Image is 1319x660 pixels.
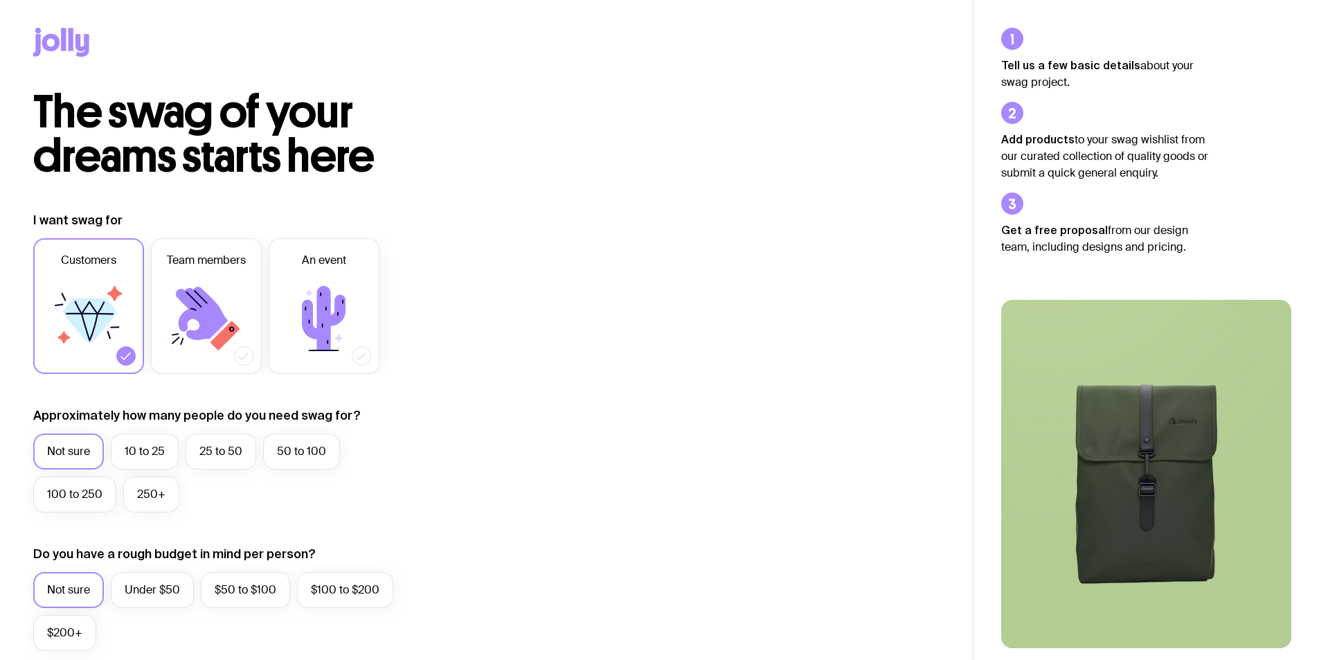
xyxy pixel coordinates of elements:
[61,252,116,269] span: Customers
[33,476,116,512] label: 100 to 250
[33,84,375,184] span: The swag of your dreams starts here
[33,572,104,608] label: Not sure
[1001,57,1209,91] p: about your swag project.
[186,434,256,470] label: 25 to 50
[33,546,316,562] label: Do you have a rough budget in mind per person?
[1001,222,1209,256] p: from our design team, including designs and pricing.
[302,252,346,269] span: An event
[1001,133,1075,145] strong: Add products
[33,615,96,651] label: $200+
[33,434,104,470] label: Not sure
[1001,59,1140,71] strong: Tell us a few basic details
[201,572,290,608] label: $50 to $100
[33,407,361,424] label: Approximately how many people do you need swag for?
[111,572,194,608] label: Under $50
[263,434,340,470] label: 50 to 100
[111,434,179,470] label: 10 to 25
[33,212,123,229] label: I want swag for
[297,572,393,608] label: $100 to $200
[123,476,179,512] label: 250+
[167,252,246,269] span: Team members
[1001,131,1209,181] p: to your swag wishlist from our curated collection of quality goods or submit a quick general enqu...
[1001,224,1108,236] strong: Get a free proposal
